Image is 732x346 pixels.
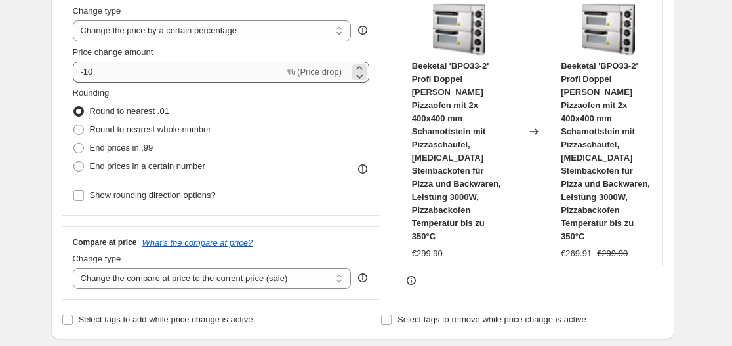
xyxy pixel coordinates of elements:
[73,6,121,16] span: Change type
[412,247,443,260] div: €299.90
[90,125,211,134] span: Round to nearest whole number
[90,106,169,116] span: Round to nearest .01
[433,3,485,56] img: 618cVAdpVdL_80x.jpg
[73,237,137,248] h3: Compare at price
[582,3,635,56] img: 618cVAdpVdL_80x.jpg
[90,190,216,200] span: Show rounding direction options?
[412,61,501,241] span: Beeketal 'BPO33-2' Profi Doppel [PERSON_NAME] Pizzaofen mit 2x 400x400 mm Schamottstein mit Pizza...
[356,24,369,37] div: help
[287,67,342,77] span: % (Price drop)
[597,247,628,260] strike: €299.90
[561,247,592,260] div: €269.91
[90,161,205,171] span: End prices in a certain number
[142,238,253,248] button: What's the compare at price?
[561,61,650,241] span: Beeketal 'BPO33-2' Profi Doppel [PERSON_NAME] Pizzaofen mit 2x 400x400 mm Schamottstein mit Pizza...
[73,254,121,263] span: Change type
[73,88,110,98] span: Rounding
[73,62,285,83] input: -15
[79,315,253,324] span: Select tags to add while price change is active
[73,47,153,57] span: Price change amount
[356,271,369,284] div: help
[90,143,153,153] span: End prices in .99
[397,315,586,324] span: Select tags to remove while price change is active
